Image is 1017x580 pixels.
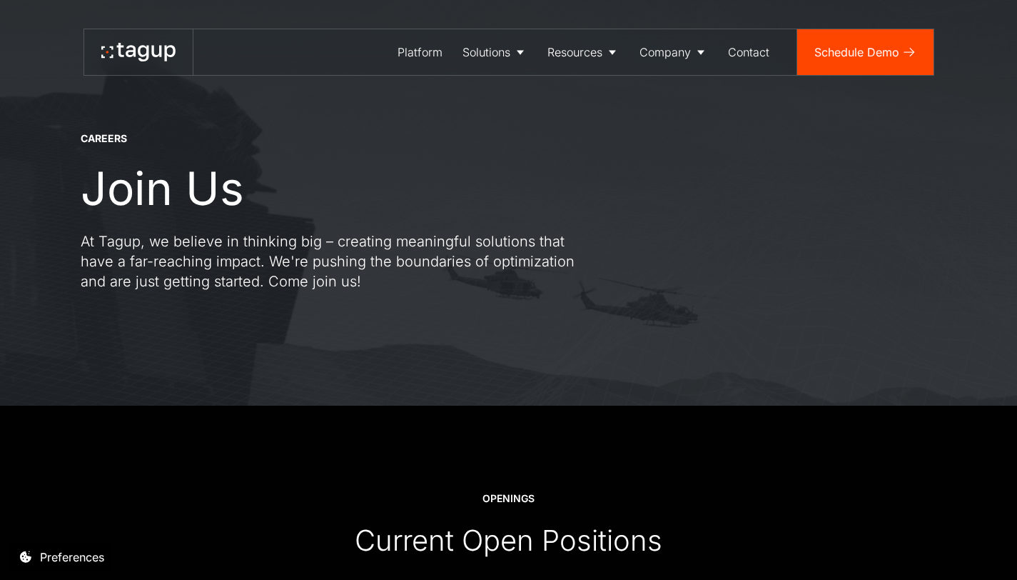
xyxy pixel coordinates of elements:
div: Resources [547,44,602,61]
a: Schedule Demo [797,29,933,75]
a: Platform [388,29,452,75]
a: Resources [537,29,629,75]
div: Contact [728,44,769,61]
div: OPENINGS [482,491,535,506]
div: CAREERS [81,131,127,146]
div: Platform [398,44,442,61]
div: Preferences [40,549,104,566]
div: Company [639,44,691,61]
div: Solutions [462,44,510,61]
h1: Join Us [81,163,244,214]
a: Contact [718,29,779,75]
a: Solutions [452,29,537,75]
div: Current Open Positions [355,523,662,559]
a: Company [629,29,718,75]
div: Schedule Demo [814,44,899,61]
p: At Tagup, we believe in thinking big – creating meaningful solutions that have a far-reaching imp... [81,231,594,291]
